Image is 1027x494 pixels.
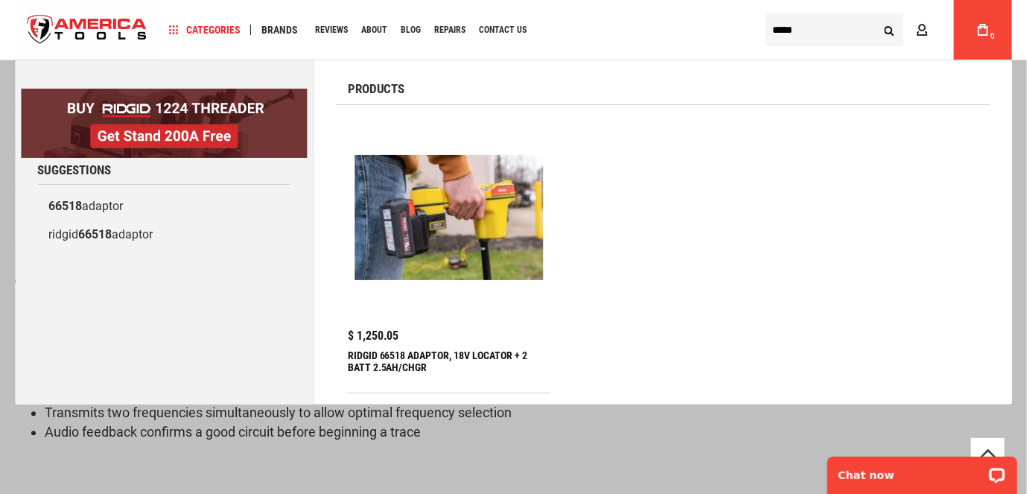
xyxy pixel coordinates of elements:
a: 66518adaptor [37,192,291,221]
b: 66518 [78,227,112,241]
a: Contact Us [472,20,533,40]
div: RIDGID 66518 ADAPTOR, 18V LOCATOR + 2 BATT 2.5AH/CHGR [348,349,550,385]
a: Blog [394,20,427,40]
span: About [361,25,387,34]
span: Brands [261,25,298,35]
a: Reviews [308,20,354,40]
span: Repairs [434,25,465,34]
a: About [354,20,394,40]
a: ridgid66518adaptor [37,221,291,249]
button: Search [875,16,903,44]
span: Contact Us [479,25,527,34]
span: 0 [991,32,995,40]
span: $ 1,250.05 [348,330,399,342]
a: Brands [255,20,305,40]
span: Reviews [315,25,348,34]
img: America Tools [15,2,159,58]
a: Categories [162,20,247,40]
a: RIDGID 66518 ADAPTOR, 18V LOCATOR + 2 BATT 2.5AH/CHGR $ 1,250.05 RIDGID 66518 ADAPTOR, 18V LOCATO... [348,116,550,393]
a: store logo [15,2,159,58]
span: Categories [169,25,241,35]
span: Suggestions [37,164,111,177]
a: BOGO: Buy RIDGID® 1224 Threader, Get Stand 200A Free! [21,89,308,100]
b: 66518 [48,199,82,213]
iframe: LiveChat chat widget [818,447,1027,494]
span: Products [348,83,405,95]
img: RIDGID 66518 ADAPTOR, 18V LOCATOR + 2 BATT 2.5AH/CHGR [355,124,543,311]
span: Blog [401,25,421,34]
a: Repairs [427,20,472,40]
img: BOGO: Buy RIDGID® 1224 Threader, Get Stand 200A Free! [21,89,308,158]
